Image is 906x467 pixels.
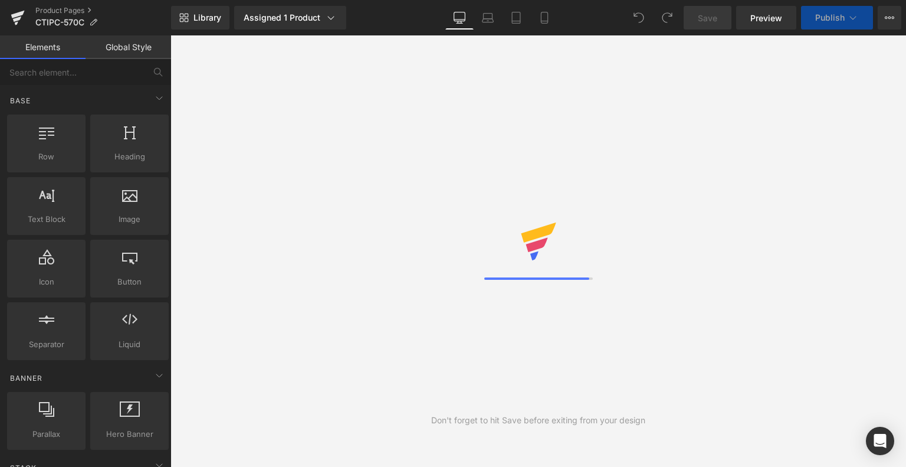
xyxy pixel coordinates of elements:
a: Desktop [445,6,474,30]
span: Parallax [11,428,82,440]
span: Preview [750,12,782,24]
a: Preview [736,6,796,30]
span: Text Block [11,213,82,226]
a: Product Pages [35,6,171,15]
span: Liquid [94,338,165,351]
a: New Library [171,6,229,30]
button: Redo [655,6,679,30]
div: Open Intercom Messenger [866,427,894,455]
span: Image [94,213,165,226]
button: More [878,6,901,30]
span: Banner [9,373,44,384]
span: Library [193,12,221,23]
button: Undo [627,6,651,30]
div: Assigned 1 Product [244,12,337,24]
span: Base [9,95,32,106]
span: Icon [11,276,82,288]
a: Global Style [86,35,171,59]
a: Tablet [502,6,530,30]
span: Save [698,12,717,24]
span: Hero Banner [94,428,165,440]
span: Button [94,276,165,288]
span: Row [11,151,82,163]
span: Publish [815,13,845,22]
a: Laptop [474,6,502,30]
a: Mobile [530,6,559,30]
span: CTIPC-570C [35,18,84,27]
span: Separator [11,338,82,351]
button: Publish [801,6,873,30]
div: Don't forget to hit Save before exiting from your design [431,414,645,427]
span: Heading [94,151,165,163]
